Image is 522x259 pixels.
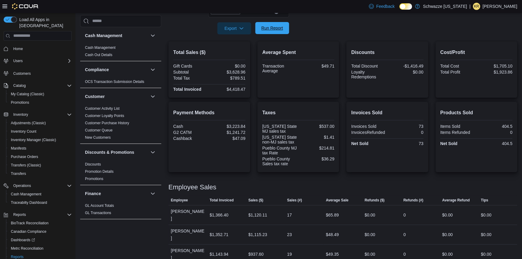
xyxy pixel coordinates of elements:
button: Promotions [6,98,74,107]
button: Inventory Count [6,127,74,136]
div: $1,120.11 [248,211,267,219]
div: [US_STATE] State MJ sales tax [262,124,297,134]
div: 404.5 [477,124,512,129]
span: Cash Management [8,191,72,198]
button: Inventory Manager (Classic) [6,136,74,144]
span: Average Sale [326,198,348,203]
span: Refunds (#) [403,198,423,203]
a: Promotions [8,99,32,106]
button: Reports [11,211,28,218]
div: $49.35 [326,251,339,258]
h2: Discounts [351,49,423,56]
div: $789.51 [210,76,245,81]
span: Metrc Reconciliation [8,245,72,252]
a: Adjustments (Classic) [8,119,48,127]
span: Adjustments (Classic) [11,121,46,125]
div: $4,418.47 [210,87,245,92]
span: Metrc Reconciliation [11,246,43,251]
button: Catalog [1,81,74,90]
span: Promotions [8,99,72,106]
span: New Customers [85,135,111,140]
div: InvoicesRefunded [351,130,386,135]
span: Purchase Orders [8,153,72,160]
span: BioTrack Reconciliation [8,220,72,227]
h2: Cost/Profit [440,49,512,56]
div: 0 [403,251,406,258]
div: $1,705.10 [477,64,512,68]
a: Transfers (Classic) [8,162,43,169]
a: Dashboards [8,236,37,244]
button: Users [1,57,74,65]
h3: Cash Management [85,33,122,39]
div: [US_STATE] State non-MJ sales tax [262,135,297,144]
button: Finance [85,191,148,197]
a: Customer Purchase History [85,121,129,125]
span: Catalog [13,83,26,88]
div: Finance [80,202,161,219]
span: Manifests [11,146,26,151]
button: Inventory [11,111,30,118]
div: Total Tax [173,76,208,81]
div: $0.00 [481,231,491,238]
button: Cash Management [6,190,74,198]
div: $937.60 [248,251,264,258]
p: | [469,3,470,10]
span: Promotion Details [85,169,114,174]
p: [PERSON_NAME] [483,3,517,10]
button: Operations [1,182,74,190]
a: GL Account Totals [85,204,114,208]
span: Promotions [11,100,29,105]
button: Manifests [6,144,74,153]
a: Customers [11,70,33,77]
div: Invoices Sold [351,124,386,129]
span: Home [11,45,72,52]
a: My Catalog (Classic) [8,90,47,98]
div: $47.09 [210,136,245,141]
button: Customer [85,93,148,99]
a: Metrc Reconciliation [8,245,46,252]
span: Refunds ($) [365,198,385,203]
span: Canadian Compliance [8,228,72,235]
button: Compliance [85,67,148,73]
button: Cash Management [85,33,148,39]
span: Operations [13,183,31,188]
span: Traceabilty Dashboard [8,199,72,206]
span: Feedback [376,3,395,9]
div: $0.00 [481,211,491,219]
a: Manifests [8,145,29,152]
div: $3,628.96 [210,70,245,74]
div: $36.29 [300,156,335,161]
div: $0.00 [365,251,375,258]
div: Compliance [80,78,161,88]
span: Dashboards [8,236,72,244]
div: $0.00 [442,231,453,238]
div: Kevin Rodriguez [473,3,480,10]
span: Employee [171,198,188,203]
a: Customer Activity List [85,106,120,111]
div: $537.00 [300,124,335,129]
a: Home [11,45,25,52]
span: Cash Management [85,45,115,50]
span: Home [13,46,23,51]
a: Purchase Orders [8,153,41,160]
span: Purchase Orders [11,154,38,159]
span: Customers [11,69,72,77]
div: 0 [403,211,406,219]
button: Export [217,22,251,34]
div: Cashback [173,136,208,141]
div: $214.81 [300,146,335,150]
button: Operations [11,182,33,189]
div: $1,923.86 [477,70,512,74]
a: Traceabilty Dashboard [8,199,49,206]
h3: Customer [85,93,105,99]
button: Inventory [1,110,74,119]
div: 73 [388,141,423,146]
button: Home [1,44,74,53]
span: My Catalog (Classic) [8,90,72,98]
h2: Payment Methods [173,109,245,116]
div: 404.5 [477,141,512,146]
span: Sales (#) [287,198,302,203]
button: Customer [149,93,156,100]
span: Load All Apps in [GEOGRAPHIC_DATA] [17,17,72,29]
div: $1,241.72 [210,130,245,135]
